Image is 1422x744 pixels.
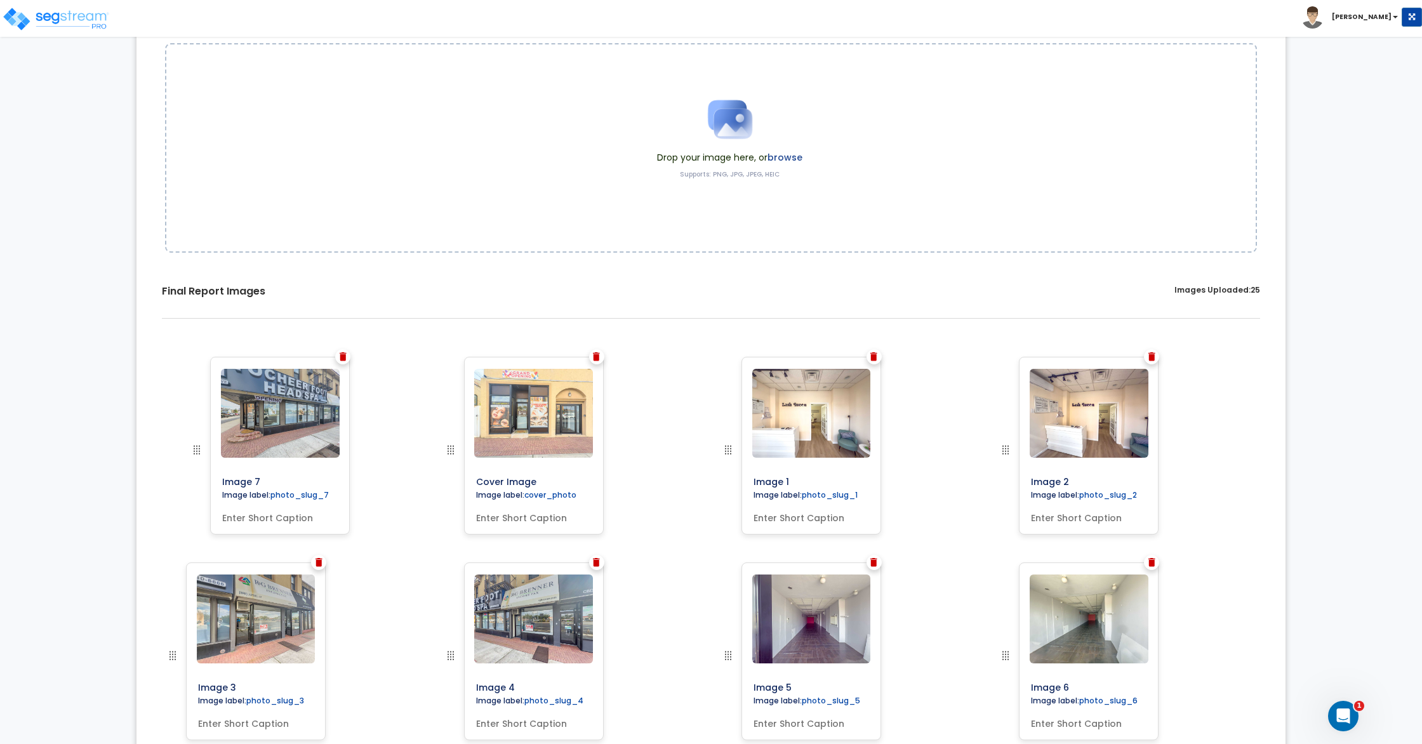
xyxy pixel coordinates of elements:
img: drag handle [443,648,458,663]
img: Trash Icon [1148,352,1155,361]
input: Enter Short Caption [748,712,874,730]
img: Trash Icon [870,558,877,567]
input: Enter Short Caption [471,507,597,524]
img: Trash Icon [593,352,600,361]
label: cover_photo [524,489,576,500]
label: Supports: PNG, JPG, JPEG, HEIC [680,170,780,179]
label: Images Uploaded: [1174,284,1260,299]
img: drag handle [998,648,1013,663]
label: Image label: [193,695,309,709]
img: logo_pro_r.png [2,6,110,32]
span: 1 [1354,701,1364,711]
img: drag handle [165,648,180,663]
label: Image label: [748,695,865,709]
img: Trash Icon [593,558,600,567]
img: drag handle [998,442,1013,458]
label: photo_slug_7 [270,489,329,500]
img: drag handle [721,442,736,458]
img: drag handle [189,442,204,458]
img: avatar.png [1301,6,1324,29]
label: photo_slug_6 [1079,695,1138,706]
iframe: Intercom live chat [1328,701,1359,731]
img: Trash Icon [1148,558,1155,567]
input: Enter Short Caption [1026,712,1152,730]
img: Trash Icon [316,558,322,567]
input: Enter Short Caption [193,712,319,730]
input: Enter Short Caption [1026,507,1152,524]
label: photo_slug_3 [246,695,304,706]
input: Enter Short Caption [217,507,343,524]
b: [PERSON_NAME] [1332,12,1392,22]
span: Drop your image here, or [657,151,802,164]
label: Image label: [1026,489,1142,503]
label: browse [767,151,802,164]
label: photo_slug_4 [524,695,583,706]
img: Trash Icon [870,352,877,361]
label: Image label: [471,695,588,709]
span: 25 [1251,284,1260,295]
label: Final Report Images [162,284,265,299]
img: drag handle [721,648,736,663]
input: Enter Short Caption [748,507,874,524]
label: photo_slug_5 [802,695,860,706]
input: Enter Short Caption [471,712,597,730]
label: Image label: [748,489,863,503]
img: Upload Icon [698,88,762,151]
label: photo_slug_1 [802,489,858,500]
img: Trash Icon [340,352,347,361]
label: Image label: [217,489,334,503]
label: Image label: [471,489,581,503]
label: photo_slug_2 [1079,489,1137,500]
label: Image label: [1026,695,1143,709]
